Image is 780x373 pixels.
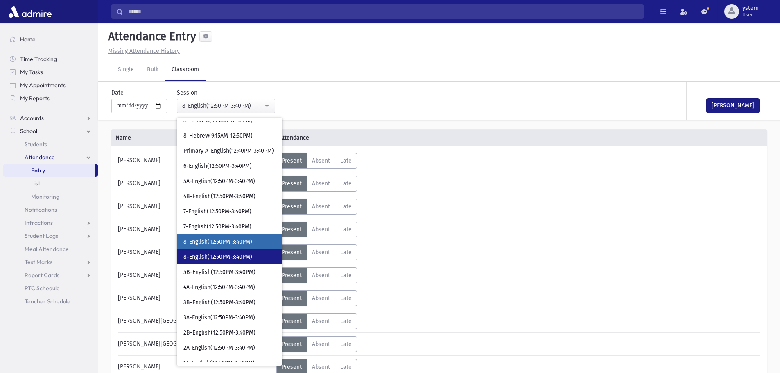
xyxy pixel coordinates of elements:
div: AttTypes [276,176,357,192]
span: Entry [31,167,45,174]
a: Entry [3,164,95,177]
div: [PERSON_NAME] [114,290,276,306]
span: Attendance [275,133,439,142]
span: Present [282,226,302,233]
span: Late [340,295,352,302]
input: Search [123,4,643,19]
span: 1A-English(12:50PM-3:40PM) [183,359,255,367]
a: My Appointments [3,79,98,92]
a: School [3,124,98,138]
span: PTC Schedule [25,285,60,292]
span: Name [111,133,275,142]
a: Single [111,59,140,81]
div: AttTypes [276,313,357,329]
a: Student Logs [3,229,98,242]
a: Report Cards [3,269,98,282]
span: My Appointments [20,81,66,89]
a: Bulk [140,59,165,81]
span: Absent [312,203,330,210]
span: Late [340,226,352,233]
a: Attendance [3,151,98,164]
span: Late [340,203,352,210]
span: Home [20,36,36,43]
span: Absent [312,272,330,279]
a: My Tasks [3,66,98,79]
span: Present [282,157,302,164]
span: Present [282,318,302,325]
a: My Reports [3,92,98,105]
div: [PERSON_NAME][GEOGRAPHIC_DATA] [114,336,276,352]
a: Meal Attendance [3,242,98,255]
span: My Tasks [20,68,43,76]
button: 8-English(12:50PM-3:40PM) [177,99,275,113]
span: 8-Hebrew(9:15AM-12:50PM) [183,132,253,140]
span: My Reports [20,95,50,102]
span: 3A-English(12:50PM-3:40PM) [183,314,255,322]
h5: Attendance Entry [105,29,196,43]
span: Report Cards [25,271,59,279]
span: Present [282,203,302,210]
span: Notifications [25,206,57,213]
span: Absent [312,364,330,371]
span: Absent [312,341,330,348]
a: Time Tracking [3,52,98,66]
a: Monitoring [3,190,98,203]
div: AttTypes [276,290,357,306]
label: Date [111,88,124,97]
span: Absent [312,226,330,233]
a: Missing Attendance History [105,47,180,54]
span: Student Logs [25,232,58,240]
span: Infractions [25,219,53,226]
span: Present [282,272,302,279]
a: Home [3,33,98,46]
span: Late [340,180,352,187]
div: AttTypes [276,244,357,260]
div: [PERSON_NAME][GEOGRAPHIC_DATA] [114,313,276,329]
span: Present [282,341,302,348]
span: 5A-English(12:50PM-3:40PM) [183,177,255,185]
span: Attendance [25,154,55,161]
a: Teacher Schedule [3,295,98,308]
span: Primary A-English(12:40PM-3:40PM) [183,147,274,155]
span: 8-English(12:50PM-3:40PM) [183,253,252,261]
span: Students [25,140,47,148]
span: 8-English(12:50PM-3:40PM) [183,238,252,246]
span: ystern [742,5,759,11]
div: [PERSON_NAME] [114,222,276,237]
a: PTC Schedule [3,282,98,295]
div: AttTypes [276,199,357,215]
span: Absent [312,295,330,302]
span: Late [340,318,352,325]
span: School [20,127,37,135]
span: Monitoring [31,193,59,200]
span: 7-English(12:50PM-3:40PM) [183,208,251,216]
span: 2B-English(12:50PM-3:40PM) [183,329,255,337]
span: 6-English(12:50PM-3:40PM) [183,162,252,170]
div: [PERSON_NAME] [114,153,276,169]
a: Infractions [3,216,98,229]
a: Accounts [3,111,98,124]
span: Meal Attendance [25,245,69,253]
span: Present [282,295,302,302]
span: Late [340,364,352,371]
a: Test Marks [3,255,98,269]
button: [PERSON_NAME] [706,98,760,113]
span: List [31,180,40,187]
span: Late [340,272,352,279]
span: Late [340,157,352,164]
u: Missing Attendance History [108,47,180,54]
span: Present [282,364,302,371]
div: [PERSON_NAME] [114,244,276,260]
div: AttTypes [276,222,357,237]
span: Time Tracking [20,55,57,63]
span: 5B-English(12:50PM-3:40PM) [183,268,255,276]
div: 8-English(12:50PM-3:40PM) [182,102,263,110]
div: AttTypes [276,267,357,283]
div: AttTypes [276,336,357,352]
div: [PERSON_NAME] [114,267,276,283]
span: Present [282,180,302,187]
span: Present [282,249,302,256]
span: 8-Hebrew(9:15AM-12:50PM) [183,117,253,125]
span: 4A-English(12:50PM-3:40PM) [183,283,255,292]
span: Absent [312,157,330,164]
